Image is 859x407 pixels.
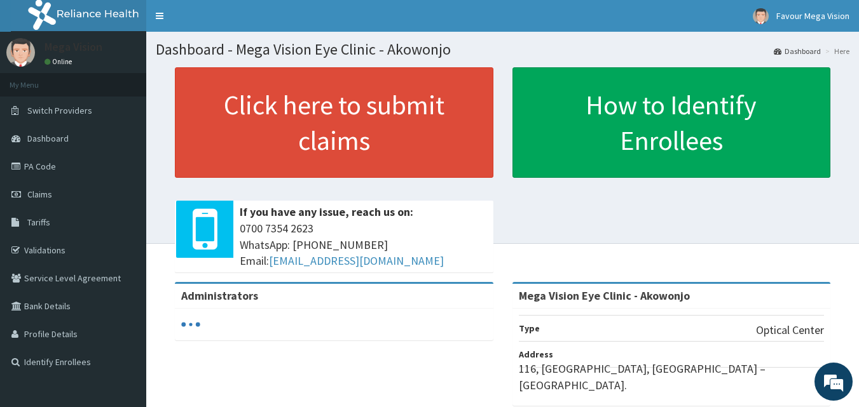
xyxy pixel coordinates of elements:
[27,105,92,116] span: Switch Providers
[753,8,769,24] img: User Image
[519,361,825,393] p: 116, [GEOGRAPHIC_DATA], [GEOGRAPHIC_DATA] – [GEOGRAPHIC_DATA].
[27,189,52,200] span: Claims
[519,288,690,303] strong: Mega Vision Eye Clinic - Akowonjo
[269,253,444,268] a: [EMAIL_ADDRESS][DOMAIN_NAME]
[45,41,102,53] p: Mega Vision
[756,322,824,338] p: Optical Center
[822,46,849,57] li: Here
[175,67,493,178] a: Click here to submit claims
[519,323,540,334] b: Type
[181,288,258,303] b: Administrators
[27,133,69,144] span: Dashboard
[6,38,35,67] img: User Image
[774,46,821,57] a: Dashboard
[240,204,413,219] b: If you have any issue, reach us on:
[27,217,50,228] span: Tariffs
[181,315,200,334] svg: audio-loading
[519,349,553,360] b: Address
[240,220,487,269] span: 0700 7354 2623 WhatsApp: [PHONE_NUMBER] Email:
[156,41,849,58] h1: Dashboard - Mega Vision Eye Clinic - Akowonjo
[776,10,849,22] span: Favour Mega Vision
[45,57,75,66] a: Online
[512,67,831,178] a: How to Identify Enrollees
